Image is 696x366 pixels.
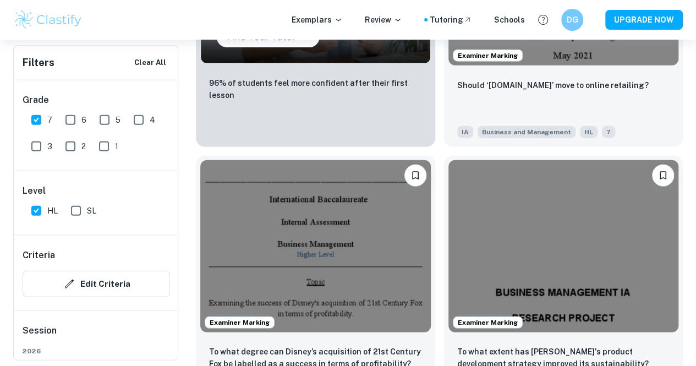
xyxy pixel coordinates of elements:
[602,126,615,138] span: 7
[580,126,598,138] span: HL
[494,14,525,26] a: Schools
[457,126,473,138] span: IA
[453,318,522,327] span: Examiner Marking
[116,114,120,126] span: 5
[23,94,170,107] h6: Grade
[200,160,431,333] img: Business and Management IA example thumbnail: To what degree can Disney’s acquisition
[23,271,170,297] button: Edit Criteria
[81,140,86,152] span: 2
[605,10,683,30] button: UPGRADE NOW
[448,160,679,333] img: Business and Management IA example thumbnail: To what extent has Zara's product develo
[115,140,118,152] span: 1
[23,346,170,356] span: 2026
[47,205,58,217] span: HL
[23,184,170,198] h6: Level
[292,14,343,26] p: Exemplars
[453,51,522,61] span: Examiner Marking
[150,114,155,126] span: 4
[23,249,55,262] h6: Criteria
[404,165,426,187] button: Bookmark
[81,114,86,126] span: 6
[652,165,674,187] button: Bookmark
[457,79,649,91] p: Should ‘Safety.co’ move to online retailing?
[23,55,54,70] h6: Filters
[561,9,583,31] button: DG
[13,9,83,31] img: Clastify logo
[23,324,170,346] h6: Session
[47,114,52,126] span: 7
[47,140,52,152] span: 3
[131,54,169,71] button: Clear All
[478,126,576,138] span: Business and Management
[205,318,274,327] span: Examiner Marking
[87,205,96,217] span: SL
[534,10,552,29] button: Help and Feedback
[209,77,422,101] p: 96% of students feel more confident after their first lesson
[365,14,402,26] p: Review
[566,14,579,26] h6: DG
[430,14,472,26] a: Tutoring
